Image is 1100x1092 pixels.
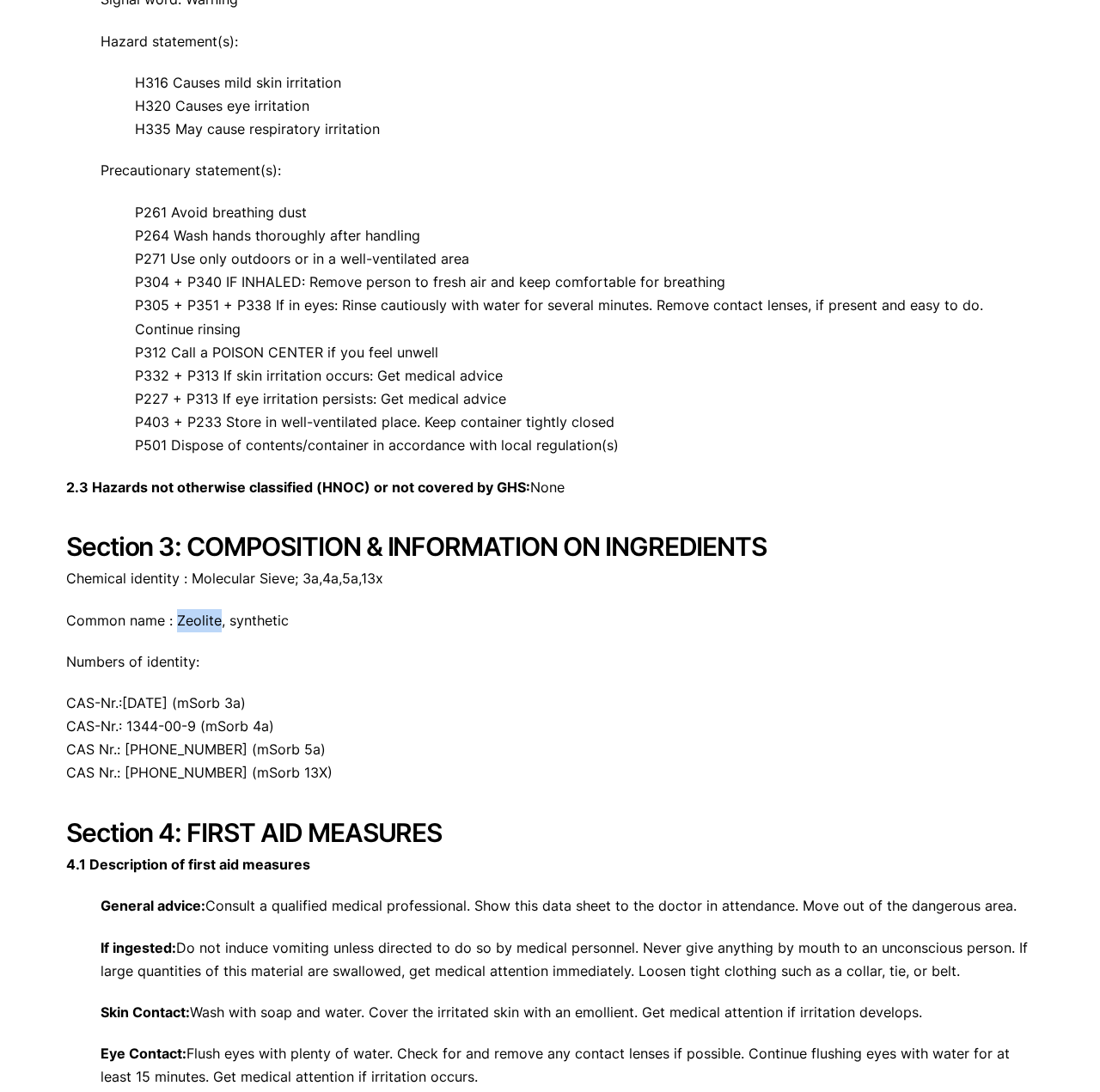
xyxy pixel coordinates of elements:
[66,479,530,496] strong: 2.3 Hazards not otherwise classified (HNOC) or not covered by GHS:
[66,159,1034,182] p: Precautionary statement(s):
[66,692,1034,785] p: CAS-Nr.:[DATE] (mSorb 3a) CAS-Nr.: 1344-00-9 (mSorb 4a) CAS Nr.: [PHONE_NUMBER] (mSorb 5a) CAS Nr...
[66,1001,1034,1024] p: Wash with soap and water. Cover the irritated skin with an emollient. Get medical attention if ir...
[101,939,176,956] strong: If ingested:
[101,1004,190,1021] strong: Skin Contact:
[66,71,1034,142] p: H316 Causes mild skin irritation H320 Causes eye irritation H335 May cause respiratory irritation
[66,609,1034,632] p: Common name : Zeolite, synthetic
[66,1042,1034,1089] p: Flush eyes with plenty of water. Check for and remove any contact lenses if possible. Continue fl...
[66,936,1034,983] p: Do not induce vomiting unless directed to do so by medical personnel. Never give anything by mout...
[101,897,205,914] strong: General advice:
[66,531,1034,562] h2: Section 3: COMPOSITION & INFORMATION ON INGREDIENTS
[66,650,1034,674] p: Numbers of identity:
[66,476,1034,499] p: None
[101,1045,186,1062] strong: Eye Contact:
[66,817,1034,848] h2: Section 4: FIRST AID MEASURES
[66,856,310,873] strong: 4.1 Description of first aid measures
[66,201,1034,458] p: P261 Avoid breathing dust P264 Wash hands thoroughly after handling P271 Use only outdoors or in ...
[66,567,1034,590] p: Chemical identity : Molecular Sieve; 3a,4a,5a,13x
[66,894,1034,918] p: Consult a qualified medical professional. Show this data sheet to the doctor in attendance. Move ...
[66,30,1034,53] p: Hazard statement(s):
